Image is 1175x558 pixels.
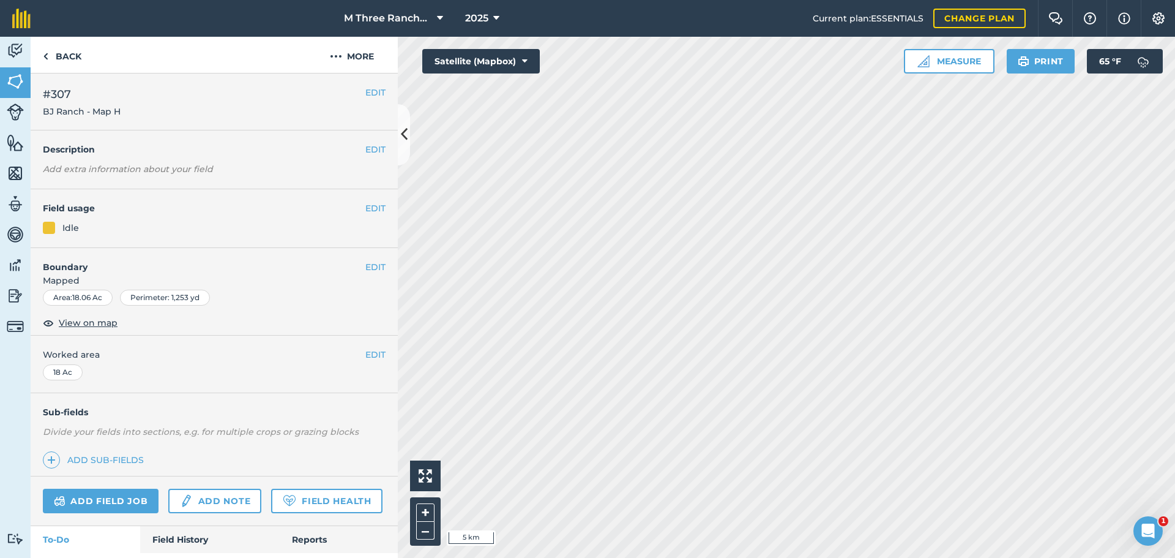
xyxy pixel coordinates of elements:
[933,9,1026,28] a: Change plan
[280,526,398,553] a: Reports
[31,405,398,419] h4: Sub-fields
[43,86,121,103] span: #307
[43,364,83,380] div: 18 Ac
[1083,12,1097,25] img: A question mark icon
[7,533,24,545] img: svg+xml;base64,PD94bWwgdmVyc2lvbj0iMS4wIiBlbmNvZGluZz0idXRmLTgiPz4KPCEtLSBHZW5lcmF0b3I6IEFkb2JlIE...
[43,451,149,469] a: Add sub-fields
[7,195,24,213] img: svg+xml;base64,PD94bWwgdmVyc2lvbj0iMS4wIiBlbmNvZGluZz0idXRmLTgiPz4KPCEtLSBHZW5lcmF0b3I6IEFkb2JlIE...
[330,49,342,64] img: svg+xml;base64,PHN2ZyB4bWxucz0iaHR0cDovL3d3dy53My5vcmcvMjAwMC9zdmciIHdpZHRoPSIyMCIgaGVpZ2h0PSIyNC...
[7,134,24,152] img: svg+xml;base64,PHN2ZyB4bWxucz0iaHR0cDovL3d3dy53My5vcmcvMjAwMC9zdmciIHdpZHRoPSI1NiIgaGVpZ2h0PSI2MC...
[7,164,24,183] img: svg+xml;base64,PHN2ZyB4bWxucz0iaHR0cDovL3d3dy53My5vcmcvMjAwMC9zdmciIHdpZHRoPSI1NiIgaGVpZ2h0PSI2MC...
[168,489,261,513] a: Add note
[31,37,94,73] a: Back
[7,225,24,244] img: svg+xml;base64,PD94bWwgdmVyc2lvbj0iMS4wIiBlbmNvZGluZz0idXRmLTgiPz4KPCEtLSBHZW5lcmF0b3I6IEFkb2JlIE...
[43,164,213,175] em: Add extra information about your field
[7,104,24,121] img: svg+xml;base64,PD94bWwgdmVyc2lvbj0iMS4wIiBlbmNvZGluZz0idXRmLTgiPz4KPCEtLSBHZW5lcmF0b3I6IEFkb2JlIE...
[1048,12,1063,25] img: Two speech bubbles overlapping with the left bubble in the forefront
[7,318,24,335] img: svg+xml;base64,PD94bWwgdmVyc2lvbj0iMS4wIiBlbmNvZGluZz0idXRmLTgiPz4KPCEtLSBHZW5lcmF0b3I6IEFkb2JlIE...
[43,315,117,330] button: View on map
[1158,516,1168,526] span: 1
[416,503,435,522] button: +
[43,426,359,437] em: Divide your fields into sections, e.g. for multiple crops or grazing blocks
[43,489,159,513] a: Add field job
[1018,54,1029,69] img: svg+xml;base64,PHN2ZyB4bWxucz0iaHR0cDovL3d3dy53My5vcmcvMjAwMC9zdmciIHdpZHRoPSIxOSIgaGVpZ2h0PSIyNC...
[365,86,386,99] button: EDIT
[179,494,193,508] img: svg+xml;base64,PD94bWwgdmVyc2lvbj0iMS4wIiBlbmNvZGluZz0idXRmLTgiPz4KPCEtLSBHZW5lcmF0b3I6IEFkb2JlIE...
[43,143,386,156] h4: Description
[365,202,386,215] button: EDIT
[465,11,488,26] span: 2025
[7,256,24,274] img: svg+xml;base64,PD94bWwgdmVyc2lvbj0iMS4wIiBlbmNvZGluZz0idXRmLTgiPz4KPCEtLSBHZW5lcmF0b3I6IEFkb2JlIE...
[365,348,386,361] button: EDIT
[47,453,56,467] img: svg+xml;base64,PHN2ZyB4bWxucz0iaHR0cDovL3d3dy53My5vcmcvMjAwMC9zdmciIHdpZHRoPSIxNCIgaGVpZ2h0PSIyNC...
[62,221,79,235] div: Idle
[344,11,432,26] span: M Three Ranches LLC
[43,290,113,306] div: Area : 18.06 Ac
[7,72,24,91] img: svg+xml;base64,PHN2ZyB4bWxucz0iaHR0cDovL3d3dy53My5vcmcvMjAwMC9zdmciIHdpZHRoPSI1NiIgaGVpZ2h0PSI2MC...
[43,348,386,361] span: Worked area
[43,49,48,64] img: svg+xml;base64,PHN2ZyB4bWxucz0iaHR0cDovL3d3dy53My5vcmcvMjAwMC9zdmciIHdpZHRoPSI5IiBoZWlnaHQ9IjI0Ii...
[1099,49,1121,74] span: 65 ° F
[31,248,365,274] h4: Boundary
[365,143,386,156] button: EDIT
[7,287,24,305] img: svg+xml;base64,PD94bWwgdmVyc2lvbj0iMS4wIiBlbmNvZGluZz0idXRmLTgiPz4KPCEtLSBHZW5lcmF0b3I6IEFkb2JlIE...
[120,290,210,306] div: Perimeter : 1,253 yd
[416,522,435,540] button: –
[365,260,386,274] button: EDIT
[813,12,923,25] span: Current plan : ESSENTIALS
[43,105,121,118] span: BJ Ranch - Map H
[917,55,930,67] img: Ruler icon
[43,315,54,330] img: svg+xml;base64,PHN2ZyB4bWxucz0iaHR0cDovL3d3dy53My5vcmcvMjAwMC9zdmciIHdpZHRoPSIxOCIgaGVpZ2h0PSIyNC...
[1133,516,1163,546] iframe: Intercom live chat
[7,42,24,60] img: svg+xml;base64,PD94bWwgdmVyc2lvbj0iMS4wIiBlbmNvZGluZz0idXRmLTgiPz4KPCEtLSBHZW5lcmF0b3I6IEFkb2JlIE...
[31,274,398,287] span: Mapped
[422,49,540,74] button: Satellite (Mapbox)
[1131,49,1155,74] img: svg+xml;base64,PD94bWwgdmVyc2lvbj0iMS4wIiBlbmNvZGluZz0idXRmLTgiPz4KPCEtLSBHZW5lcmF0b3I6IEFkb2JlIE...
[31,526,140,553] a: To-Do
[306,37,398,73] button: More
[271,489,382,513] a: Field Health
[1007,49,1075,74] button: Print
[140,526,279,553] a: Field History
[43,202,365,215] h4: Field usage
[904,49,994,74] button: Measure
[54,494,65,508] img: svg+xml;base64,PD94bWwgdmVyc2lvbj0iMS4wIiBlbmNvZGluZz0idXRmLTgiPz4KPCEtLSBHZW5lcmF0b3I6IEFkb2JlIE...
[59,316,117,330] span: View on map
[1087,49,1163,74] button: 65 °F
[419,469,432,483] img: Four arrows, one pointing top left, one top right, one bottom right and the last bottom left
[1118,11,1130,26] img: svg+xml;base64,PHN2ZyB4bWxucz0iaHR0cDovL3d3dy53My5vcmcvMjAwMC9zdmciIHdpZHRoPSIxNyIgaGVpZ2h0PSIxNy...
[12,9,31,28] img: fieldmargin Logo
[1151,12,1166,25] img: A cog icon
